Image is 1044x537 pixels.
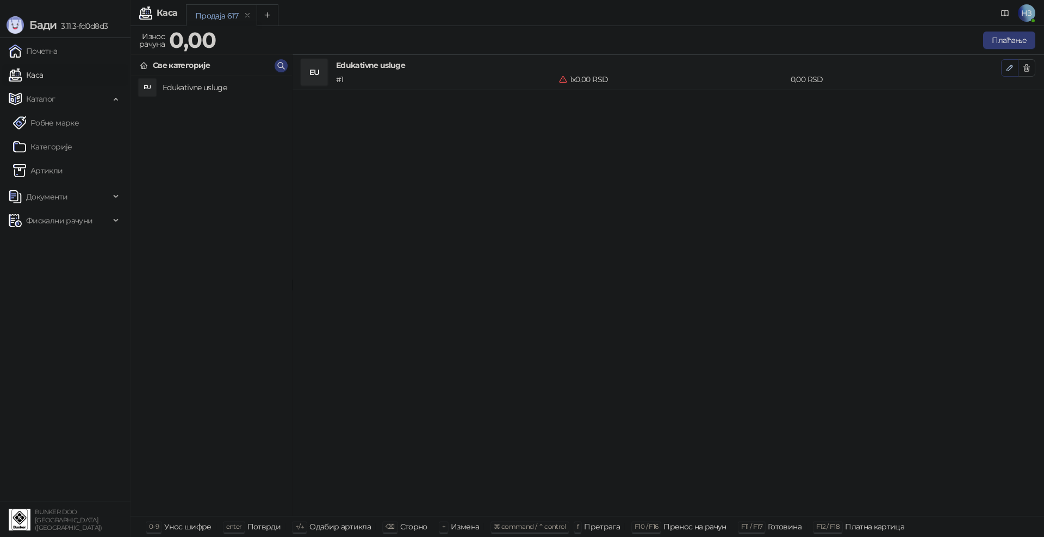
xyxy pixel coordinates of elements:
h4: Edukativne usluge [163,79,283,96]
div: grid [131,76,292,516]
span: F10 / F16 [635,522,658,530]
div: Каса [157,9,177,17]
span: ↑/↓ [295,522,304,530]
div: Све категорије [153,59,210,71]
div: Унос шифре [164,520,212,534]
div: Сторно [400,520,427,534]
div: Пренос на рачун [663,520,726,534]
div: 1 x 0,00 RSD [557,73,788,85]
span: 3.11.3-fd0d8d3 [57,21,108,31]
a: Категорије [13,136,72,158]
div: EU [301,59,327,85]
span: ⌘ command / ⌃ control [494,522,566,530]
a: ArtikliАртикли [13,160,63,182]
div: Потврди [247,520,281,534]
span: 0-9 [149,522,159,530]
a: Документација [996,4,1014,22]
button: remove [240,11,254,20]
div: Износ рачуна [137,29,167,51]
a: Каса [9,64,43,86]
a: Почетна [9,40,58,62]
button: Add tab [257,4,278,26]
span: ⌫ [386,522,394,530]
img: Artikli [13,164,26,177]
span: Каталог [26,88,55,110]
strong: 0,00 [169,27,216,53]
div: Готовина [768,520,801,534]
span: Фискални рачуни [26,210,92,232]
div: 0,00 RSD [788,73,1003,85]
div: Претрага [584,520,620,534]
img: 64x64-companyLogo-d200c298-da26-4023-afd4-f376f589afb5.jpeg [9,509,30,530]
img: Logo [7,16,24,34]
div: # 1 [334,73,557,85]
span: Бади [29,18,57,32]
span: Документи [26,186,67,208]
div: Платна картица [845,520,904,534]
div: Продаја 617 [195,10,238,22]
button: Плаћање [983,32,1035,49]
div: Одабир артикла [309,520,371,534]
div: Измена [451,520,479,534]
span: enter [226,522,242,530]
a: Робне марке [13,112,79,134]
span: F12 / F18 [816,522,840,530]
span: F11 / F17 [741,522,762,530]
h4: Edukativne usluge [336,59,1001,71]
div: EU [139,79,156,96]
span: НЗ [1018,4,1035,22]
span: + [442,522,445,530]
span: f [577,522,579,530]
small: BUNKER DOO [GEOGRAPHIC_DATA] ([GEOGRAPHIC_DATA]) [35,508,102,532]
